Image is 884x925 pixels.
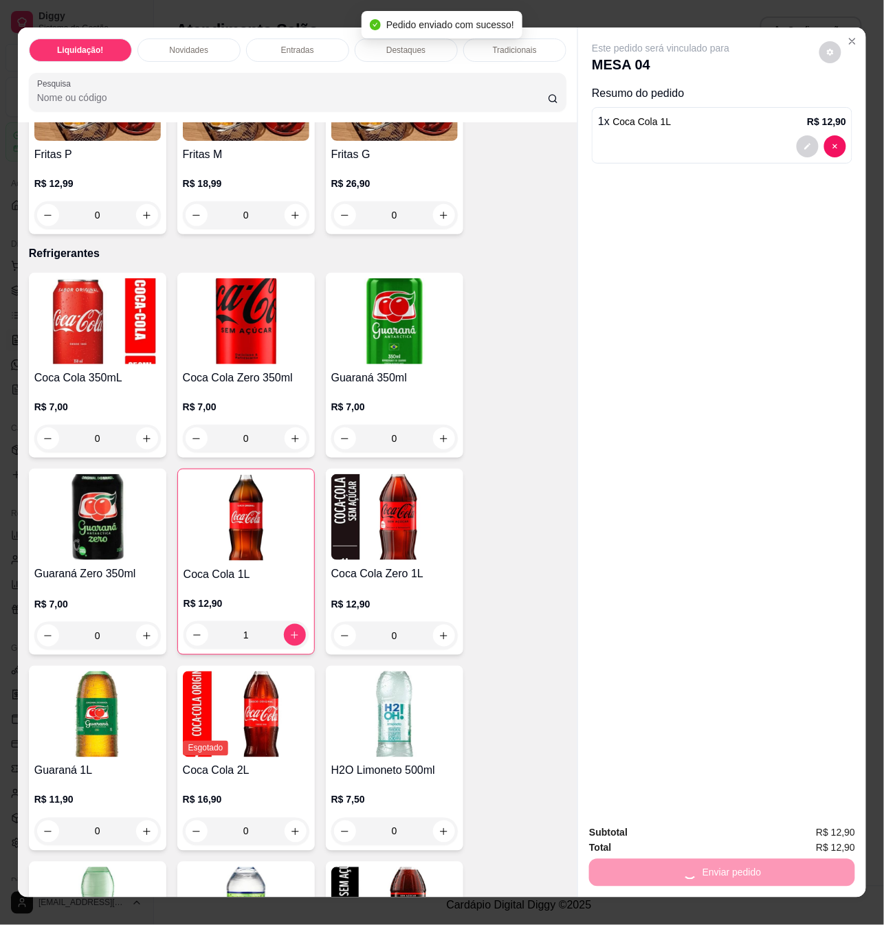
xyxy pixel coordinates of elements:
[184,566,309,583] h4: Coca Cola 1L
[824,135,846,157] button: decrease-product-quantity
[589,843,611,854] strong: Total
[841,30,863,52] button: Close
[285,427,307,449] button: increase-product-quantity
[493,45,537,56] p: Tradicionais
[34,278,161,364] img: product-image
[34,763,161,779] h4: Guaraná 1L
[592,85,852,102] p: Resumo do pedido
[386,19,514,30] span: Pedido enviado com sucesso!
[816,840,855,856] span: R$ 12,90
[186,427,208,449] button: decrease-product-quantity
[37,78,76,89] label: Pesquisa
[184,597,309,610] p: R$ 12,90
[331,400,458,414] p: R$ 7,00
[331,370,458,386] h4: Guaraná 350ml
[37,625,59,647] button: decrease-product-quantity
[183,278,309,364] img: product-image
[34,474,161,560] img: product-image
[34,370,161,386] h4: Coca Cola 350mL
[186,624,208,646] button: decrease-product-quantity
[34,671,161,757] img: product-image
[807,115,846,129] p: R$ 12,90
[183,671,309,757] img: product-image
[37,821,59,843] button: decrease-product-quantity
[183,793,309,807] p: R$ 16,90
[331,146,458,163] h4: Fritas G
[331,566,458,582] h4: Coca Cola Zero 1L
[34,597,161,611] p: R$ 7,00
[334,625,356,647] button: decrease-product-quantity
[37,427,59,449] button: decrease-product-quantity
[334,821,356,843] button: decrease-product-quantity
[37,91,548,104] input: Pesquisa
[386,45,426,56] p: Destaques
[816,825,855,840] span: R$ 12,90
[183,400,309,414] p: R$ 7,00
[331,793,458,807] p: R$ 7,50
[589,827,628,838] strong: Subtotal
[136,821,158,843] button: increase-product-quantity
[592,41,729,55] p: Este pedido será vinculado para
[331,763,458,779] h4: H2O Limoneto 500ml
[57,45,103,56] p: Liquidação!
[183,177,309,190] p: R$ 18,99
[184,475,309,561] img: product-image
[34,400,161,414] p: R$ 7,00
[136,625,158,647] button: increase-product-quantity
[29,245,567,262] p: Refrigerantes
[284,624,306,646] button: increase-product-quantity
[592,55,729,74] p: MESA 04
[169,45,208,56] p: Novidades
[819,41,841,63] button: decrease-product-quantity
[331,474,458,560] img: product-image
[183,370,309,386] h4: Coca Cola Zero 350ml
[598,113,671,130] p: 1 x
[34,177,161,190] p: R$ 12,99
[331,278,458,364] img: product-image
[34,566,161,582] h4: Guaraná Zero 350ml
[331,597,458,611] p: R$ 12,90
[285,821,307,843] button: increase-product-quantity
[613,116,672,127] span: Coca Cola 1L
[136,427,158,449] button: increase-product-quantity
[370,19,381,30] span: check-circle
[281,45,314,56] p: Entradas
[183,763,309,779] h4: Coca Cola 2L
[433,625,455,647] button: increase-product-quantity
[334,427,356,449] button: decrease-product-quantity
[331,177,458,190] p: R$ 26,90
[433,821,455,843] button: increase-product-quantity
[797,135,819,157] button: decrease-product-quantity
[183,146,309,163] h4: Fritas M
[183,741,229,756] span: Esgotado
[433,427,455,449] button: increase-product-quantity
[34,793,161,807] p: R$ 11,90
[186,821,208,843] button: decrease-product-quantity
[34,146,161,163] h4: Fritas P
[331,671,458,757] img: product-image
